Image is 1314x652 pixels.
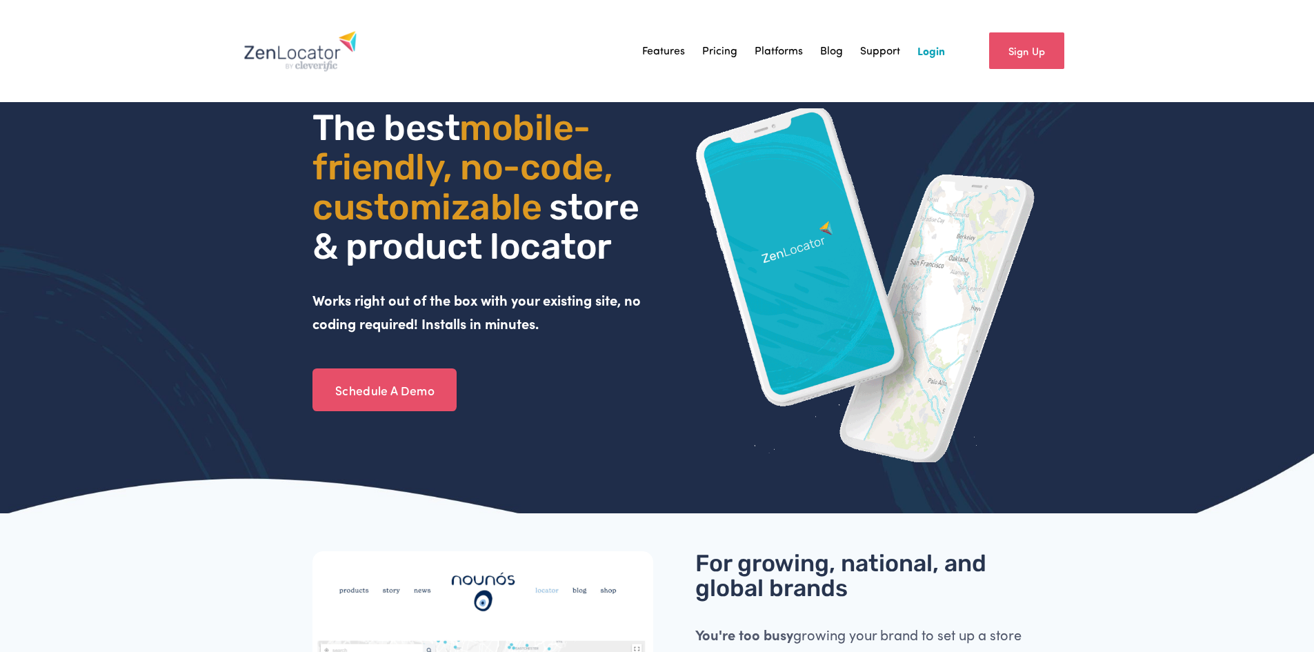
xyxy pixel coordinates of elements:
[989,32,1064,69] a: Sign Up
[642,41,685,61] a: Features
[312,290,644,333] strong: Works right out of the box with your existing site, no coding required! Installs in minutes.
[312,368,457,411] a: Schedule A Demo
[243,30,357,72] img: Zenlocator
[695,108,1036,462] img: ZenLocator phone mockup gif
[312,106,620,228] span: mobile- friendly, no-code, customizable
[755,41,803,61] a: Platforms
[820,41,843,61] a: Blog
[917,41,945,61] a: Login
[695,549,992,602] span: For growing, national, and global brands
[312,186,646,268] span: store & product locator
[860,41,900,61] a: Support
[702,41,737,61] a: Pricing
[695,625,793,644] strong: You're too busy
[312,106,459,149] span: The best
